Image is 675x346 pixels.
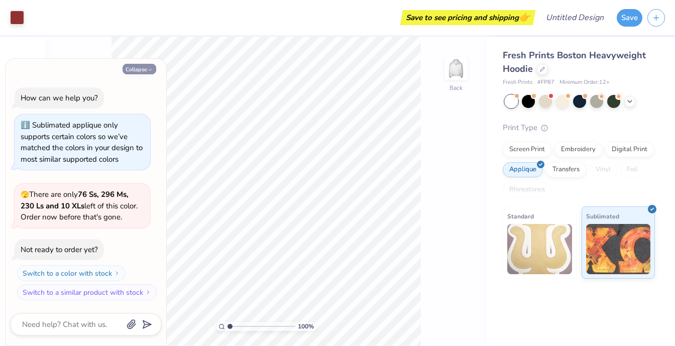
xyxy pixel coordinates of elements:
span: Fresh Prints [503,78,532,87]
span: 100 % [298,322,314,331]
div: Back [449,83,463,92]
input: Untitled Design [538,8,612,28]
span: Standard [507,211,534,221]
span: Sublimated [586,211,619,221]
div: Digital Print [605,142,654,157]
img: Switch to a color with stock [114,270,120,276]
img: Switch to a similar product with stock [145,289,151,295]
button: Switch to a color with stock [17,265,126,281]
img: Standard [507,224,572,274]
div: Screen Print [503,142,551,157]
span: Fresh Prints Boston Heavyweight Hoodie [503,49,646,75]
button: Switch to a similar product with stock [17,284,157,300]
div: Print Type [503,122,655,134]
strong: 76 Ss, 296 Ms, 230 Ls and 10 XLs [21,189,129,211]
div: Vinyl [589,162,617,177]
span: 👉 [519,11,530,23]
div: Transfers [546,162,586,177]
button: Collapse [123,64,156,74]
button: Save [617,9,642,27]
span: There are only left of this color. Order now before that's gone. [21,189,138,222]
div: Embroidery [554,142,602,157]
div: How can we help you? [21,93,98,103]
img: Sublimated [586,224,651,274]
div: Save to see pricing and shipping [403,10,533,25]
div: Applique [503,162,543,177]
span: Minimum Order: 12 + [559,78,610,87]
div: Sublimated applique only supports certain colors so we’ve matched the colors in your design to mo... [21,120,143,164]
img: Back [446,58,466,78]
span: # FP87 [537,78,554,87]
div: Foil [620,162,644,177]
div: Not ready to order yet? [21,245,98,255]
div: Rhinestones [503,182,551,197]
span: 🫣 [21,190,29,199]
